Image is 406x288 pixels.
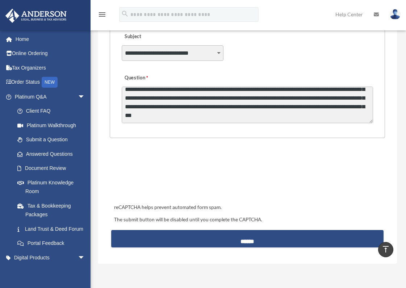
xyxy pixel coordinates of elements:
a: Order StatusNEW [5,75,96,90]
a: Document Review [10,161,96,176]
div: The submit button will be disabled until you complete the CAPTCHA. [111,216,384,224]
a: Portal Feedback [10,236,96,251]
span: arrow_drop_down [78,250,92,265]
a: Tax & Bookkeeping Packages [10,199,96,222]
a: vertical_align_top [378,242,393,257]
label: Subject [122,32,191,42]
iframe: reCAPTCHA [112,160,222,189]
i: menu [98,10,106,19]
a: menu [98,13,106,19]
div: reCAPTCHA helps prevent automated form spam. [111,203,384,212]
div: NEW [42,77,58,88]
a: Digital Productsarrow_drop_down [5,250,96,265]
a: Platinum Walkthrough [10,118,96,133]
a: Client FAQ [10,104,96,118]
a: Land Trust & Deed Forum [10,222,96,236]
a: Tax Organizers [5,60,96,75]
span: arrow_drop_down [78,89,92,104]
a: Platinum Q&Aarrow_drop_down [5,89,96,104]
a: Answered Questions [10,147,96,161]
i: vertical_align_top [381,245,390,254]
a: Submit a Question [10,133,92,147]
a: Online Ordering [5,46,96,61]
a: Home [5,32,96,46]
img: Anderson Advisors Platinum Portal [3,9,69,23]
i: search [121,10,129,18]
a: Platinum Knowledge Room [10,175,96,199]
img: User Pic [390,9,401,20]
label: Question [122,73,178,83]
